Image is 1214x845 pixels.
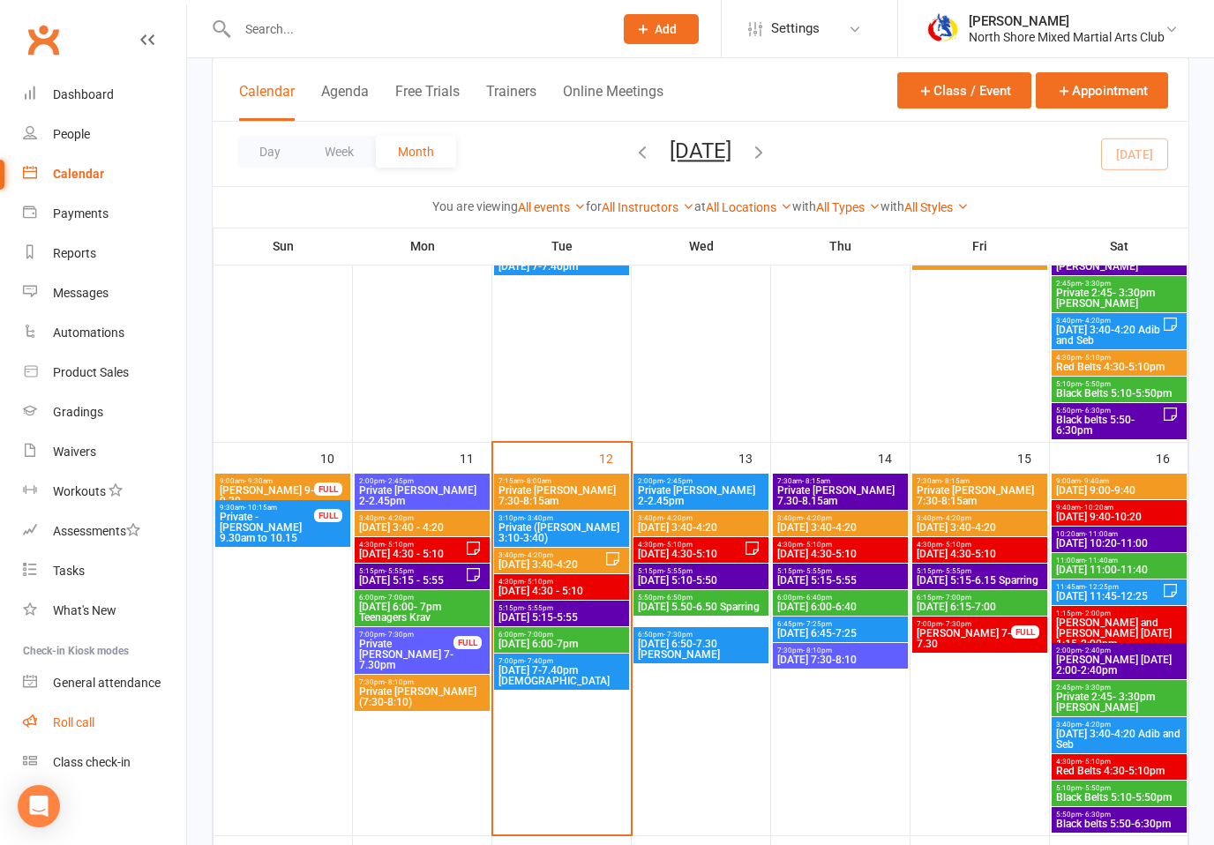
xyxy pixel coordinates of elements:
[1082,721,1111,729] span: - 4:20pm
[803,594,832,602] span: - 6:40pm
[599,443,631,472] div: 12
[776,549,904,559] span: [DATE] 4:30-5:10
[1055,729,1183,750] span: [DATE] 3:40-4:20 Adib and Seb
[1082,784,1111,792] span: - 5:50pm
[655,22,677,36] span: Add
[1082,758,1111,766] span: - 5:10pm
[23,393,186,432] a: Gradings
[321,83,369,121] button: Agenda
[1055,758,1183,766] span: 4:30pm
[904,200,969,214] a: All Styles
[385,594,414,602] span: - 7:00pm
[219,512,315,543] span: Private - [PERSON_NAME] 9.30am to 10.15
[1055,280,1183,288] span: 2:45pm
[358,639,454,670] span: Private [PERSON_NAME] 7-7.30pm
[53,206,109,221] div: Payments
[523,477,551,485] span: - 8:00am
[632,228,771,265] th: Wed
[1055,325,1162,346] span: [DATE] 3:40-4:20 Adib and Seb
[385,541,414,549] span: - 5:10pm
[1082,609,1111,617] span: - 2:00pm
[23,115,186,154] a: People
[1055,684,1183,692] span: 2:45pm
[239,83,295,121] button: Calendar
[314,482,342,496] div: FULL
[498,586,626,596] span: [DATE] 4:30 - 5:10
[1085,557,1118,565] span: - 11:40am
[916,477,1044,485] span: 7:30am
[637,567,765,575] span: 5:15pm
[637,485,765,506] span: Private [PERSON_NAME] 2-2.45pm
[53,325,124,340] div: Automations
[23,75,186,115] a: Dashboard
[916,602,1044,612] span: [DATE] 6:15-7:00
[941,477,970,485] span: - 8:15am
[776,514,904,522] span: 3:40pm
[663,567,693,575] span: - 5:55pm
[637,639,765,660] span: [DATE] 6:50-7.30 [PERSON_NAME]
[358,575,465,586] span: [DATE] 5:15 - 5:55
[1082,647,1111,654] span: - 2:40pm
[524,514,553,522] span: - 3:40pm
[232,17,601,41] input: Search...
[1081,504,1113,512] span: - 10:20am
[498,657,626,665] span: 7:00pm
[776,654,904,665] span: [DATE] 7:30-8:10
[314,509,342,522] div: FULL
[1055,354,1183,362] span: 4:30pm
[663,594,693,602] span: - 6:50pm
[358,567,465,575] span: 5:15pm
[219,504,315,512] span: 9:30am
[738,443,770,472] div: 13
[637,549,744,559] span: [DATE] 4:30-5:10
[1055,647,1183,654] span: 2:00pm
[53,246,96,260] div: Reports
[486,83,536,121] button: Trainers
[916,594,1044,602] span: 6:15pm
[23,591,186,631] a: What's New
[1082,354,1111,362] span: - 5:10pm
[1055,388,1183,399] span: Black Belts 5:10-5:50pm
[792,199,816,213] strong: with
[498,612,626,623] span: [DATE] 5:15-5:55
[776,485,904,506] span: Private [PERSON_NAME] 7.30-8.15am
[916,522,1044,533] span: [DATE] 3:40-4:20
[23,743,186,782] a: Class kiosk mode
[498,477,626,485] span: 7:15am
[771,9,820,49] span: Settings
[586,199,602,213] strong: for
[21,18,65,62] a: Clubworx
[1055,811,1183,819] span: 5:50pm
[1156,443,1188,472] div: 16
[1055,591,1162,602] span: [DATE] 11:45-12:25
[803,620,832,628] span: - 7:25pm
[518,200,586,214] a: All events
[53,676,161,690] div: General attendance
[53,365,129,379] div: Product Sales
[23,353,186,393] a: Product Sales
[1055,407,1162,415] span: 5:50pm
[803,514,832,522] span: - 4:20pm
[1055,317,1162,325] span: 3:40pm
[53,524,140,538] div: Assessments
[776,522,904,533] span: [DATE] 3:40-4:20
[916,549,1044,559] span: [DATE] 4:30-5:10
[776,620,904,628] span: 6:45pm
[237,136,303,168] button: Day
[910,228,1050,265] th: Fri
[498,514,626,522] span: 3:10pm
[1055,477,1183,485] span: 9:00am
[663,514,693,522] span: - 4:20pm
[881,199,904,213] strong: with
[432,199,518,213] strong: You are viewing
[803,647,832,654] span: - 8:10pm
[23,663,186,703] a: General attendance kiosk mode
[1055,792,1183,803] span: Black Belts 5:10-5:50pm
[624,14,699,44] button: Add
[942,620,971,628] span: - 7:30pm
[1011,625,1039,639] div: FULL
[358,541,465,549] span: 4:30pm
[916,514,1044,522] span: 3:40pm
[358,485,486,506] span: Private [PERSON_NAME] 2-2.45pm
[1050,228,1188,265] th: Sat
